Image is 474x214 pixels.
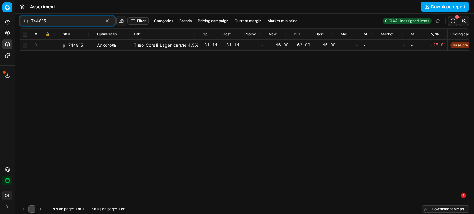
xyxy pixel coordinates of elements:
[364,32,369,37] span: Main CD min price competitor name
[269,32,282,37] span: New promo price
[30,4,55,10] span: Assortment
[20,205,27,213] button: Go to previous page
[20,205,44,213] nav: pagination
[364,42,376,48] div: -
[430,42,445,48] div: -25.81
[222,32,231,37] span: Cost
[63,32,70,37] span: SKU
[450,42,474,48] span: Base price
[75,207,77,212] strong: 1
[3,191,12,200] span: ОГ
[52,207,74,212] span: PLs on page :
[315,42,335,48] div: 46.00
[118,207,120,212] strong: 1
[341,42,358,48] div: -
[244,32,256,37] span: Promo
[63,42,83,48] span: pl_744815
[203,32,211,37] span: Specification Cost
[28,205,35,213] button: 1
[2,191,12,200] button: ОГ
[244,42,264,48] div: -
[203,42,217,48] div: 31.14
[92,207,117,212] span: SKUs on page :
[45,32,50,37] span: 🔒
[78,207,81,212] strong: of
[461,193,466,198] span: 1
[97,32,122,37] span: Optimization group
[83,207,84,212] strong: 1
[265,17,300,25] button: Market min price
[269,42,289,48] div: 46.00
[195,17,231,25] button: Pricing campaign
[32,30,40,38] button: Expand all
[31,18,99,24] input: Search by SKU or title
[383,18,432,24] a: 0 (0%)Unassigned items
[133,42,197,48] div: Пиво_Corelli_Lager_світле_4.5%_0.5_л_з/б
[421,2,469,12] button: Download report
[121,207,125,212] strong: of
[448,193,463,208] iframe: Intercom live chat
[381,32,399,37] span: Market min price
[30,4,55,10] nav: breadcrumb
[341,32,352,37] span: Main CD min price
[381,42,405,48] div: -
[294,32,301,37] span: РРЦ
[422,205,469,213] button: Download table as...
[32,41,40,49] button: Expand
[232,17,264,25] button: Current margin
[411,32,419,37] span: Market min price competitor name
[411,42,425,48] div: -
[127,17,149,25] button: Filter
[126,207,127,212] strong: 1
[315,32,329,37] span: Base price
[398,18,429,23] span: Unassigned items
[97,42,117,48] a: Алкоголь
[294,42,310,48] div: 62.00
[177,17,194,25] button: Brands
[430,32,439,37] span: Δ, %
[152,17,176,25] button: Categories
[37,205,44,213] button: Go to next page
[222,42,239,48] div: 31.14
[133,32,141,37] span: Title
